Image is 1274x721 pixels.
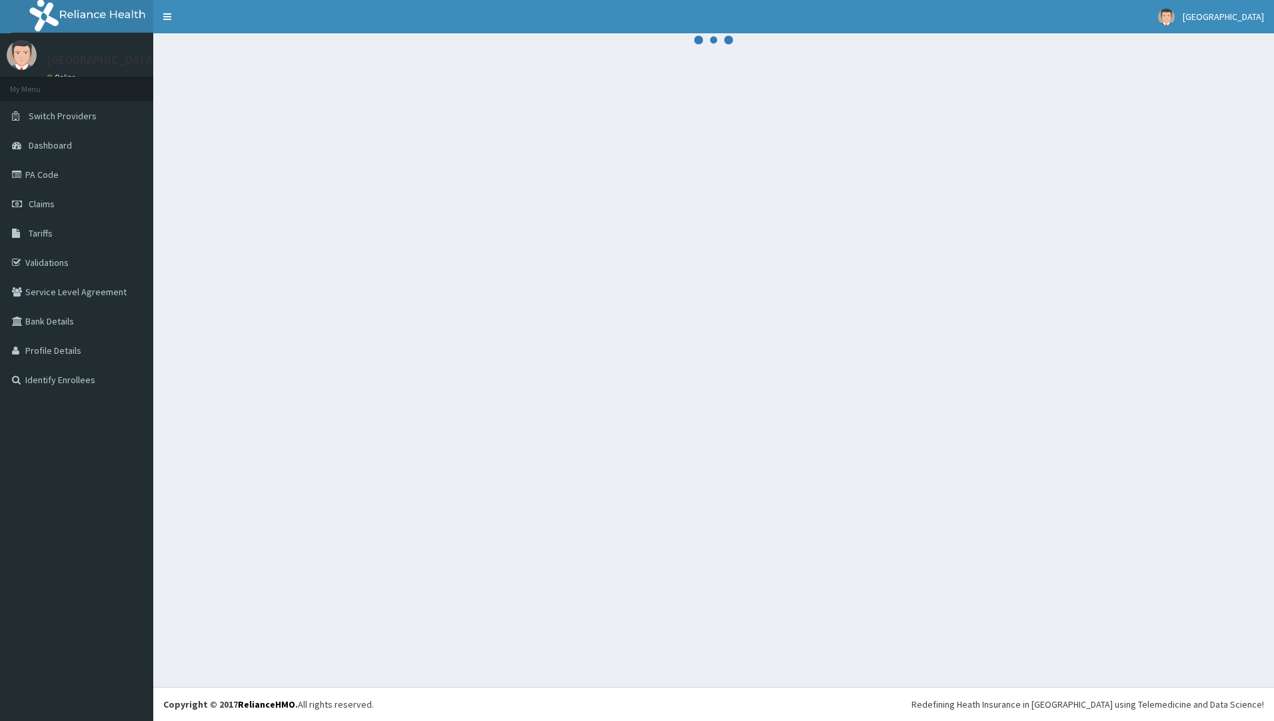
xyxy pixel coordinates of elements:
img: User Image [7,40,37,70]
footer: All rights reserved. [153,687,1274,721]
span: Claims [29,198,55,210]
span: Dashboard [29,139,72,151]
p: [GEOGRAPHIC_DATA] [47,54,157,66]
div: Redefining Heath Insurance in [GEOGRAPHIC_DATA] using Telemedicine and Data Science! [912,698,1264,711]
span: [GEOGRAPHIC_DATA] [1183,11,1264,23]
span: Tariffs [29,227,53,239]
strong: Copyright © 2017 . [163,698,298,710]
img: User Image [1158,9,1175,25]
svg: audio-loading [694,20,734,60]
a: RelianceHMO [238,698,295,710]
span: Switch Providers [29,110,97,122]
a: Online [47,73,79,82]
